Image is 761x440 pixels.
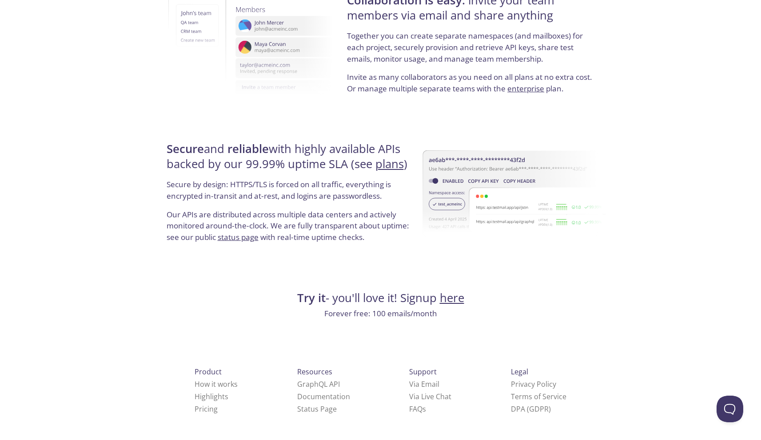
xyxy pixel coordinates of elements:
[511,367,528,377] span: Legal
[511,379,556,389] a: Privacy Policy
[347,30,594,71] p: Together you can create separate namespaces (and mailboxes) for each project, securely provision ...
[167,179,414,208] p: Secure by design: HTTPS/TLS is forced on all traffic, everything is encrypted in-transit and at-r...
[297,392,350,401] a: Documentation
[164,308,598,319] p: Forever free: 100 emails/month
[409,379,439,389] a: Via Email
[511,392,566,401] a: Terms of Service
[218,232,259,242] a: status page
[717,396,743,422] iframe: Help Scout Beacon - Open
[297,379,340,389] a: GraphQL API
[297,367,332,377] span: Resources
[507,83,544,94] a: enterprise
[227,141,269,157] strong: reliable
[375,156,404,172] a: plans
[347,71,594,94] p: Invite as many collaborators as you need on all plans at no extra cost. Or manage multiple separa...
[422,404,426,414] span: s
[511,404,551,414] a: DPA (GDPR)
[409,392,451,401] a: Via Live Chat
[195,379,238,389] a: How it works
[440,290,464,306] a: here
[167,141,414,179] h4: and with highly available APIs backed by our 99.99% uptime SLA (see )
[409,367,437,377] span: Support
[164,291,598,306] h4: - you'll love it! Signup
[297,290,326,306] strong: Try it
[297,404,337,414] a: Status Page
[167,209,414,250] p: Our APIs are distributed across multiple data centers and actively monitored around-the-clock. We...
[167,141,204,157] strong: Secure
[195,367,222,377] span: Product
[409,404,426,414] a: FAQ
[422,122,606,265] img: uptime
[195,404,218,414] a: Pricing
[195,392,228,401] a: Highlights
